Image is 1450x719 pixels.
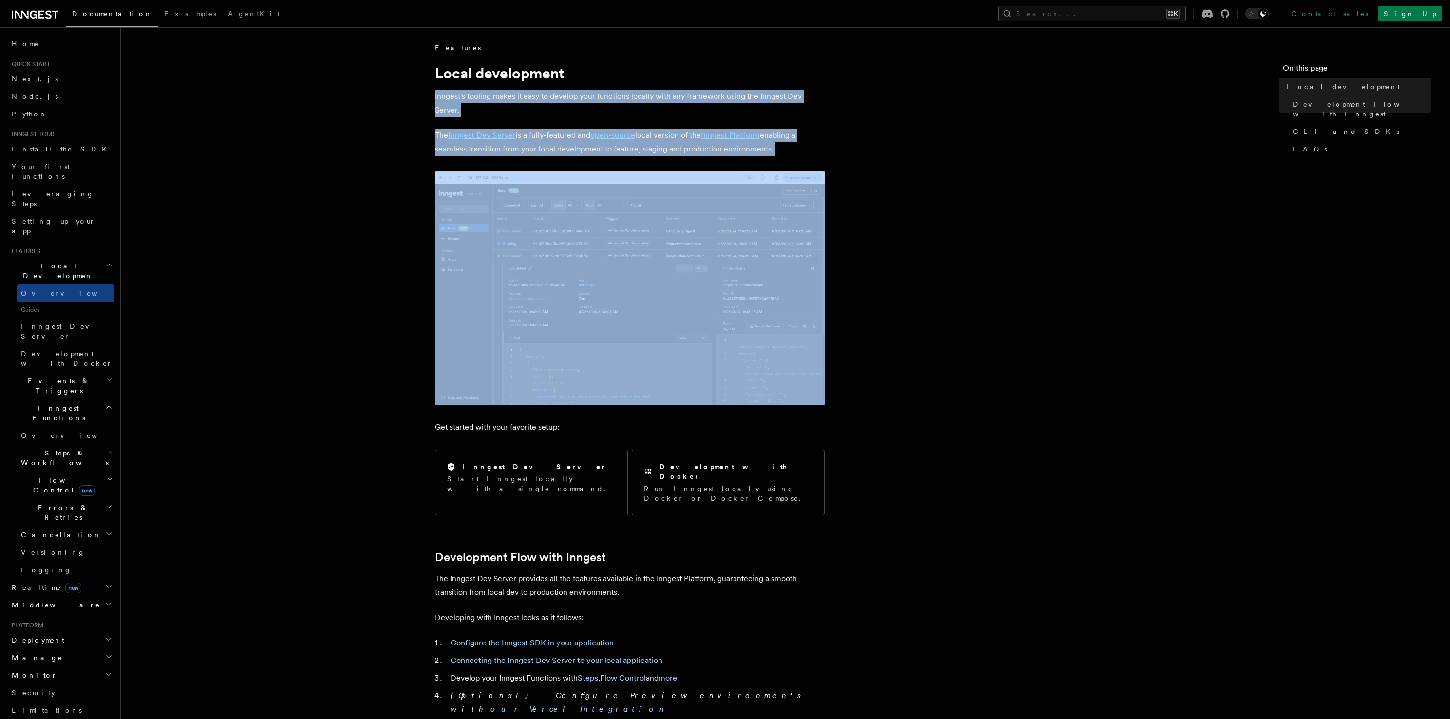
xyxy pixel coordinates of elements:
span: CLI and SDKs [1293,127,1399,136]
span: Cancellation [17,530,101,540]
div: Local Development [8,284,114,372]
p: Inngest's tooling makes it easy to develop your functions locally with any framework using the In... [435,90,825,117]
button: Inngest Functions [8,399,114,427]
span: Middleware [8,600,100,610]
a: Install the SDK [8,140,114,158]
a: Security [8,684,114,701]
button: Realtimenew [8,579,114,596]
span: Flow Control [17,475,107,495]
a: Versioning [17,544,114,561]
em: (Optional) - Configure Preview environments with [451,691,807,714]
a: Limitations [8,701,114,719]
span: Platform [8,622,44,629]
span: new [65,583,81,593]
a: Examples [158,3,222,26]
span: Inngest Functions [8,403,105,423]
button: Monitor [8,666,114,684]
span: Node.js [12,93,58,100]
span: Documentation [72,10,152,18]
p: The is a fully-featured and local version of the enabling a seamless transition from your local d... [435,129,825,156]
a: Contact sales [1285,6,1374,21]
span: Overview [21,432,121,439]
a: more [659,673,677,682]
a: Your first Functions [8,158,114,185]
a: CLI and SDKs [1289,123,1431,140]
span: Quick start [8,60,50,68]
span: Deployment [8,635,64,645]
button: Cancellation [17,526,114,544]
span: AgentKit [228,10,280,18]
span: Realtime [8,583,81,592]
span: Inngest tour [8,131,55,138]
a: Inngest Dev ServerStart Inngest locally with a single command. [435,450,628,515]
button: Middleware [8,596,114,614]
a: Local development [1283,78,1431,95]
span: Development Flow with Inngest [1293,99,1431,119]
p: Start Inngest locally with a single command. [447,474,616,493]
span: Logging [21,566,72,574]
a: Inngest Dev Server [17,318,114,345]
span: Development with Docker [21,350,113,367]
span: Setting up your app [12,217,95,235]
a: Inngest Dev Server [448,131,516,140]
a: Documentation [66,3,158,27]
h1: Local development [435,64,825,82]
a: Connecting the Inngest Dev Server to your local application [451,656,662,665]
a: Development with Docker [17,345,114,372]
span: Events & Triggers [8,376,106,396]
span: Features [435,43,481,53]
span: Local Development [8,261,106,281]
a: Development with DockerRun Inngest locally using Docker or Docker Compose. [632,450,825,515]
span: Monitor [8,670,57,680]
span: FAQs [1293,144,1327,154]
a: Steps [578,673,598,682]
a: Inngest Platform [701,131,760,140]
kbd: ⌘K [1166,9,1180,19]
a: Overview [17,427,114,444]
span: new [79,485,95,496]
button: Deployment [8,631,114,649]
a: Leveraging Steps [8,185,114,212]
button: Errors & Retries [17,499,114,526]
span: Your first Functions [12,163,70,180]
a: Logging [17,561,114,579]
p: Run Inngest locally using Docker or Docker Compose. [644,484,812,503]
img: The Inngest Dev Server on the Functions page [435,171,825,405]
p: The Inngest Dev Server provides all the features available in the Inngest Platform, guaranteeing ... [435,572,825,599]
a: Development Flow with Inngest [1289,95,1431,123]
span: Limitations [12,706,82,714]
a: Configure the Inngest SDK in your application [451,638,614,647]
a: Development Flow with Inngest [435,550,606,564]
a: Next.js [8,70,114,88]
span: Manage [8,653,63,662]
span: Features [8,247,40,255]
span: Overview [21,289,121,297]
a: open-source [590,131,635,140]
p: Get started with your favorite setup: [435,420,825,434]
button: Local Development [8,257,114,284]
p: Developing with Inngest looks as it follows: [435,611,825,624]
span: Inngest Dev Server [21,322,104,340]
button: Events & Triggers [8,372,114,399]
a: our Vercel Integration [490,704,668,714]
button: Toggle dark mode [1245,8,1269,19]
span: Leveraging Steps [12,190,94,208]
span: Python [12,110,47,118]
span: Security [12,689,55,697]
button: Manage [8,649,114,666]
button: Flow Controlnew [17,472,114,499]
span: Local development [1287,82,1400,92]
span: Guides [17,302,114,318]
a: Sign Up [1378,6,1442,21]
span: Versioning [21,549,85,556]
span: Install the SDK [12,145,113,153]
a: Node.js [8,88,114,105]
a: AgentKit [222,3,285,26]
span: Errors & Retries [17,503,106,522]
span: Next.js [12,75,58,83]
a: Home [8,35,114,53]
button: Search...⌘K [998,6,1186,21]
button: Steps & Workflows [17,444,114,472]
a: FAQs [1289,140,1431,158]
span: Steps & Workflows [17,448,109,468]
